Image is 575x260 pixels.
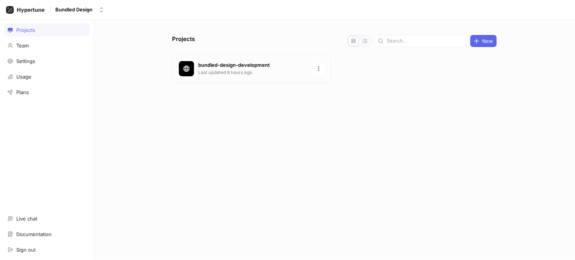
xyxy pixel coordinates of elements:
[16,58,35,64] div: Settings
[199,69,309,76] p: Last updated 8 hours ago
[4,39,90,52] a: Team
[387,37,464,45] input: Search...
[16,27,35,33] div: Projects
[16,216,37,222] div: Live chat
[483,39,494,43] span: New
[4,55,90,68] a: Settings
[470,35,497,47] button: New
[16,43,29,49] div: Team
[16,231,52,237] div: Documentation
[199,61,309,69] p: bundled-design-development
[4,24,90,36] a: Projects
[4,228,90,241] a: Documentation
[16,247,36,253] div: Sign out
[4,86,90,99] a: Plans
[55,6,92,13] div: Bundled Design
[172,35,195,47] p: Projects
[52,3,108,16] button: Bundled Design
[16,89,29,95] div: Plans
[16,74,31,80] div: Usage
[4,70,90,83] a: Usage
